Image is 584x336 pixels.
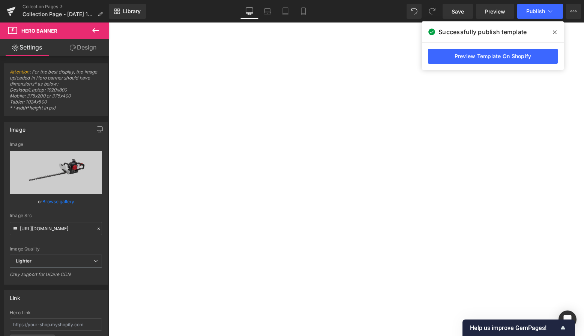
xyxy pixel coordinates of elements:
[10,271,102,282] div: Only support for UCare CDN
[42,195,74,208] a: Browse gallery
[109,4,146,19] a: New Library
[10,222,102,235] input: Link
[517,4,563,19] button: Publish
[566,4,581,19] button: More
[470,323,567,332] button: Show survey - Help us improve GemPages!
[407,4,422,19] button: Undo
[425,4,440,19] button: Redo
[10,213,102,218] div: Image Src
[558,310,576,328] div: Open Intercom Messenger
[526,8,545,14] span: Publish
[428,49,558,64] a: Preview Template On Shopify
[21,28,57,34] span: Hero Banner
[10,291,20,301] div: Link
[476,4,514,19] a: Preview
[10,318,102,331] input: https://your-shop.myshopify.com
[470,324,558,331] span: Help us improve GemPages!
[10,69,102,116] span: : For the best display, the image uploaded in Hero banner should have dimensions* as below: Deskt...
[16,258,32,264] b: Lighter
[10,122,26,133] div: Image
[258,4,276,19] a: Laptop
[10,142,102,147] div: Image
[23,11,95,17] span: Collection Page - [DATE] 16:40:10
[23,4,109,10] a: Collection Pages
[240,4,258,19] a: Desktop
[485,7,505,15] span: Preview
[10,246,102,252] div: Image Quality
[452,7,464,15] span: Save
[56,39,110,56] a: Design
[294,4,312,19] a: Mobile
[10,310,102,315] div: Hero Link
[10,198,102,205] div: or
[438,27,527,36] span: Successfully publish template
[123,8,141,15] span: Library
[276,4,294,19] a: Tablet
[10,69,30,75] a: Attention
